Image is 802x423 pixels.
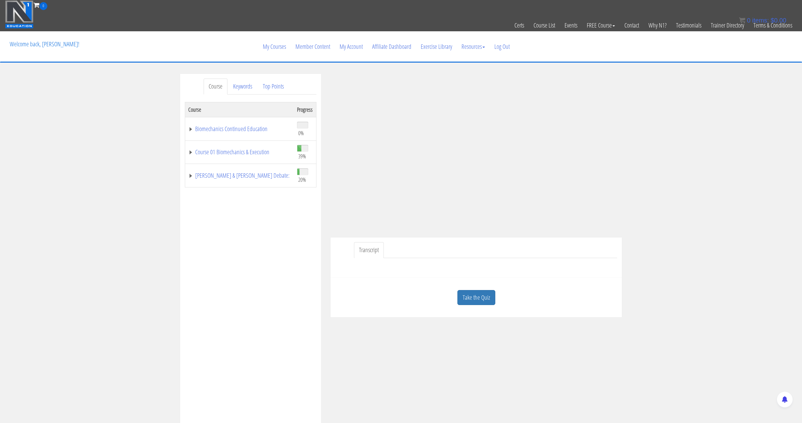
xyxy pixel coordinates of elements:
[294,102,316,117] th: Progress
[771,17,774,24] span: $
[739,17,786,24] a: 0 items: $0.00
[258,32,291,62] a: My Courses
[457,32,490,62] a: Resources
[416,32,457,62] a: Exercise Library
[298,176,306,183] span: 20%
[188,149,291,155] a: Course 01 Biomechanics & Execution
[706,10,749,41] a: Trainer Directory
[298,153,306,160] span: 39%
[510,10,529,41] a: Certs
[560,10,582,41] a: Events
[5,32,84,57] p: Welcome back, [PERSON_NAME]!
[367,32,416,62] a: Affiliate Dashboard
[291,32,335,62] a: Member Content
[749,10,797,41] a: Terms & Conditions
[335,32,367,62] a: My Account
[671,10,706,41] a: Testimonials
[582,10,620,41] a: FREE Course
[620,10,644,41] a: Contact
[188,126,291,132] a: Biomechanics Continued Education
[529,10,560,41] a: Course List
[34,1,47,9] a: 0
[298,130,304,136] span: 0%
[644,10,671,41] a: Why N1?
[204,79,227,94] a: Course
[228,79,257,94] a: Keywords
[39,2,47,10] span: 0
[188,172,291,179] a: [PERSON_NAME] & [PERSON_NAME] Debate:
[5,0,34,28] img: n1-education
[747,17,750,24] span: 0
[185,102,294,117] th: Course
[752,17,769,24] span: items:
[739,17,745,23] img: icon11.png
[354,242,384,258] a: Transcript
[457,290,495,305] a: Take the Quiz
[258,79,289,94] a: Top Points
[771,17,786,24] bdi: 0.00
[490,32,514,62] a: Log Out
